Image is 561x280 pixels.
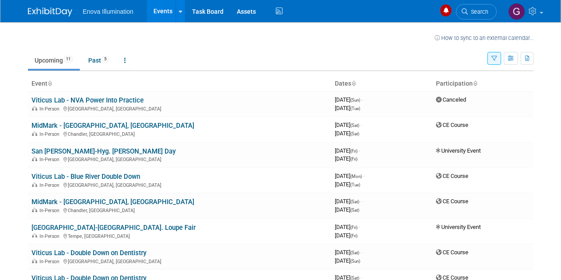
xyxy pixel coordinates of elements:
span: Search [468,8,488,15]
a: MidMark - [GEOGRAPHIC_DATA], [GEOGRAPHIC_DATA] [31,198,194,206]
img: In-Person Event [32,131,37,136]
span: (Fri) [350,233,357,238]
a: Past5 [82,52,116,69]
span: [DATE] [335,232,357,239]
span: - [359,147,360,154]
span: In-Person [39,157,62,162]
img: ExhibitDay [28,8,72,16]
span: Enova Illumination [83,8,133,15]
img: In-Person Event [32,106,37,110]
span: In-Person [39,233,62,239]
span: - [361,249,362,256]
span: 11 [63,56,73,63]
span: [DATE] [335,122,362,128]
a: Upcoming11 [28,52,80,69]
span: (Sat) [350,208,359,213]
a: Viticus Lab - NVA Power Into Practice [31,96,144,104]
div: [GEOGRAPHIC_DATA], [GEOGRAPHIC_DATA] [31,105,328,112]
span: [DATE] [335,257,360,264]
div: [GEOGRAPHIC_DATA], [GEOGRAPHIC_DATA] [31,155,328,162]
span: CE Course [436,173,468,179]
span: 5 [102,56,109,63]
span: [DATE] [335,130,359,137]
span: (Sat) [350,131,359,136]
span: University Event [436,224,481,230]
a: San [PERSON_NAME]-Hyg. [PERSON_NAME] Day [31,147,176,155]
a: Search [456,4,497,20]
span: [DATE] [335,198,362,205]
span: (Fri) [350,225,357,230]
a: Viticus Lab - Blue River Double Down [31,173,140,181]
img: In-Person Event [32,233,37,238]
span: [DATE] [335,96,363,103]
a: How to sync to an external calendar... [435,35,534,41]
span: [DATE] [335,206,359,213]
div: [GEOGRAPHIC_DATA], [GEOGRAPHIC_DATA] [31,257,328,264]
span: (Sat) [350,123,359,128]
th: Participation [432,76,534,91]
a: Sort by Start Date [351,80,356,87]
img: Garrett Alcaraz [508,3,525,20]
span: - [361,96,363,103]
span: (Fri) [350,157,357,162]
span: CE Course [436,122,468,128]
div: Chandler, [GEOGRAPHIC_DATA] [31,130,328,137]
span: University Event [436,147,481,154]
span: CE Course [436,249,468,256]
img: In-Person Event [32,259,37,263]
span: CE Course [436,198,468,205]
span: - [359,224,360,230]
img: In-Person Event [32,182,37,187]
th: Dates [331,76,432,91]
a: Sort by Participation Type [473,80,477,87]
span: - [363,173,365,179]
span: [DATE] [335,181,360,188]
span: (Sun) [350,259,360,264]
span: [DATE] [335,224,360,230]
span: - [361,122,362,128]
span: Canceled [436,96,466,103]
span: In-Person [39,182,62,188]
span: (Mon) [350,174,362,179]
span: (Sat) [350,250,359,255]
span: In-Person [39,106,62,112]
a: MidMark - [GEOGRAPHIC_DATA], [GEOGRAPHIC_DATA] [31,122,194,130]
div: Tempe, [GEOGRAPHIC_DATA] [31,232,328,239]
span: In-Person [39,208,62,213]
div: Chandler, [GEOGRAPHIC_DATA] [31,206,328,213]
span: [DATE] [335,155,357,162]
img: In-Person Event [32,157,37,161]
a: [GEOGRAPHIC_DATA]-[GEOGRAPHIC_DATA]. Loupe Fair [31,224,196,232]
span: (Sat) [350,199,359,204]
span: [DATE] [335,249,362,256]
span: (Tue) [350,182,360,187]
span: In-Person [39,131,62,137]
span: [DATE] [335,173,365,179]
span: (Fri) [350,149,357,154]
a: Sort by Event Name [47,80,52,87]
div: [GEOGRAPHIC_DATA], [GEOGRAPHIC_DATA] [31,181,328,188]
span: [DATE] [335,105,360,111]
th: Event [28,76,331,91]
span: In-Person [39,259,62,264]
span: (Tue) [350,106,360,111]
img: In-Person Event [32,208,37,212]
span: [DATE] [335,147,360,154]
span: - [361,198,362,205]
span: (Sun) [350,98,360,103]
a: Viticus Lab - Double Down on Dentistry [31,249,146,257]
